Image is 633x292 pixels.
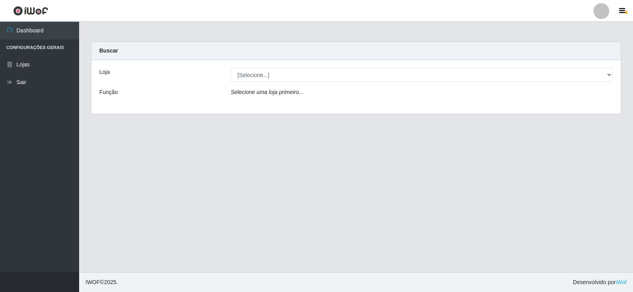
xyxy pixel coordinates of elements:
[99,88,118,96] label: Função
[99,47,118,54] strong: Buscar
[616,279,627,285] a: iWof
[231,89,303,95] i: Selecione uma loja primeiro...
[573,278,627,286] span: Desenvolvido por
[13,6,48,16] img: CoreUI Logo
[85,279,100,285] span: IWOF
[85,278,118,286] span: © 2025 .
[99,68,110,76] label: Loja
